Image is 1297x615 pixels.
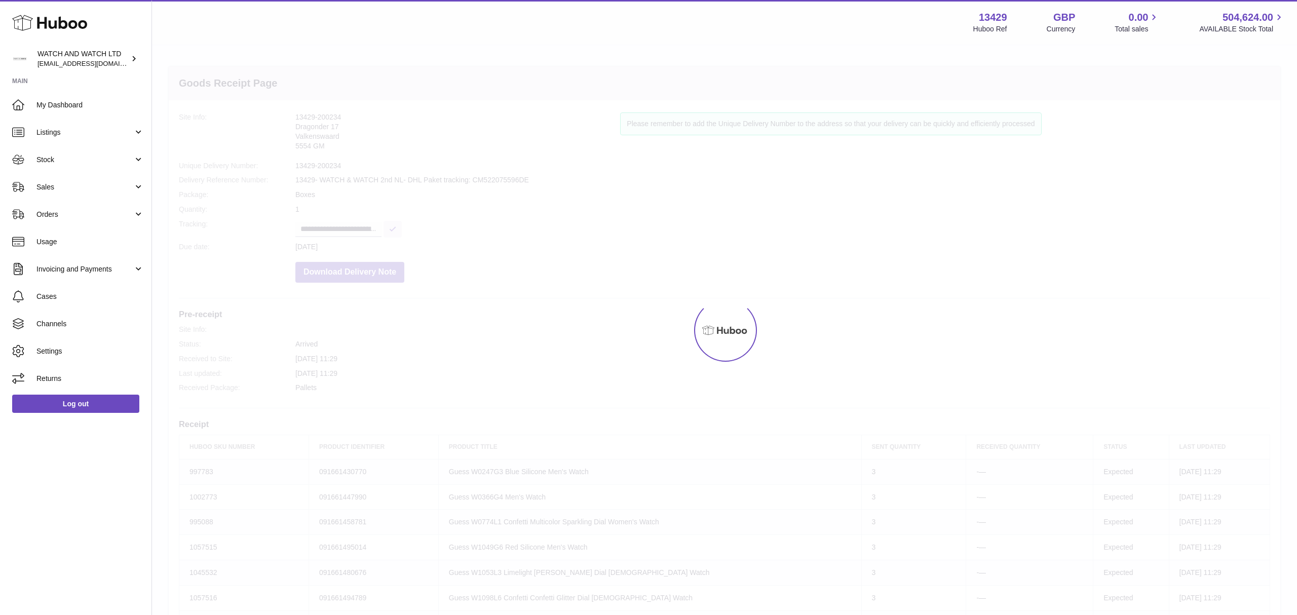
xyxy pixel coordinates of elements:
span: [EMAIL_ADDRESS][DOMAIN_NAME] [37,59,149,67]
span: Invoicing and Payments [36,264,133,274]
span: 0.00 [1129,11,1149,24]
span: Usage [36,237,144,247]
span: Cases [36,292,144,301]
span: Returns [36,374,144,383]
span: AVAILABLE Stock Total [1199,24,1285,34]
strong: GBP [1053,11,1075,24]
span: Sales [36,182,133,192]
div: Huboo Ref [973,24,1007,34]
span: Orders [36,210,133,219]
span: Channels [36,319,144,329]
div: Currency [1047,24,1076,34]
a: 0.00 Total sales [1115,11,1160,34]
span: Settings [36,347,144,356]
span: 504,624.00 [1223,11,1273,24]
span: Total sales [1115,24,1160,34]
a: Log out [12,395,139,413]
div: WATCH AND WATCH LTD [37,49,129,68]
a: 504,624.00 AVAILABLE Stock Total [1199,11,1285,34]
strong: 13429 [979,11,1007,24]
span: Listings [36,128,133,137]
span: Stock [36,155,133,165]
img: internalAdmin-13429@internal.huboo.com [12,51,27,66]
span: My Dashboard [36,100,144,110]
